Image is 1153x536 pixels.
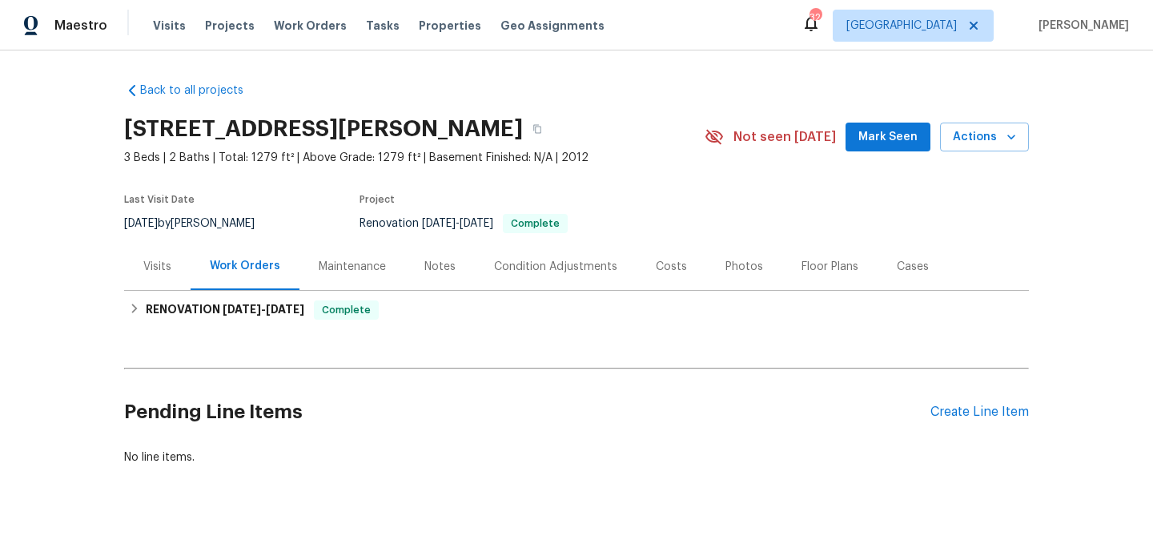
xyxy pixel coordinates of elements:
span: Actions [953,127,1016,147]
div: Maintenance [319,259,386,275]
button: Mark Seen [846,123,930,152]
div: Cases [897,259,929,275]
span: Visits [153,18,186,34]
span: 3 Beds | 2 Baths | Total: 1279 ft² | Above Grade: 1279 ft² | Basement Finished: N/A | 2012 [124,150,705,166]
span: Geo Assignments [500,18,605,34]
h6: RENOVATION [146,300,304,320]
div: Notes [424,259,456,275]
div: No line items. [124,449,1029,465]
button: Copy Address [523,115,552,143]
span: Properties [419,18,481,34]
h2: [STREET_ADDRESS][PERSON_NAME] [124,121,523,137]
span: Maestro [54,18,107,34]
div: Visits [143,259,171,275]
h2: Pending Line Items [124,375,930,449]
span: [DATE] [223,304,261,315]
span: Tasks [366,20,400,31]
div: Floor Plans [801,259,858,275]
span: Complete [504,219,566,228]
div: Photos [725,259,763,275]
span: [DATE] [460,218,493,229]
div: Costs [656,259,687,275]
span: - [422,218,493,229]
span: [DATE] [266,304,304,315]
span: Mark Seen [858,127,918,147]
span: Last Visit Date [124,195,195,204]
div: Condition Adjustments [494,259,617,275]
span: - [223,304,304,315]
button: Actions [940,123,1029,152]
div: Work Orders [210,258,280,274]
span: [DATE] [124,218,158,229]
span: Renovation [360,218,568,229]
div: Create Line Item [930,405,1029,420]
div: RENOVATION [DATE]-[DATE]Complete [124,291,1029,329]
div: by [PERSON_NAME] [124,214,274,233]
span: [DATE] [422,218,456,229]
div: 32 [810,10,821,26]
span: [PERSON_NAME] [1032,18,1129,34]
span: Work Orders [274,18,347,34]
span: Projects [205,18,255,34]
span: Project [360,195,395,204]
span: Complete [315,302,377,318]
a: Back to all projects [124,83,278,99]
span: Not seen [DATE] [733,129,836,145]
span: [GEOGRAPHIC_DATA] [846,18,957,34]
